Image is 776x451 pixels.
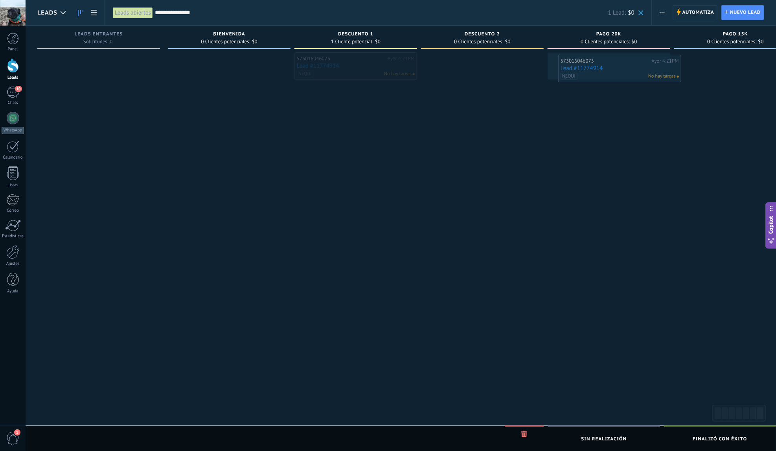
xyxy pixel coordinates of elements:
[454,39,503,44] span: 0 Clientes potenciales:
[338,31,373,37] span: DESCUENTO 1
[2,127,24,134] div: WhatsApp
[560,73,577,80] span: NEQUI
[2,47,24,52] div: Panel
[15,86,22,92] span: 10
[2,289,24,294] div: Ayuda
[331,39,373,44] span: 1 Cliente potencial:
[652,58,679,64] div: Ayer 4:21PM
[581,39,630,44] span: 0 Clientes potenciales:
[723,31,748,37] span: PAGO 15K
[682,6,714,20] span: Automatiza
[721,5,764,20] a: Nuevo lead
[552,31,666,38] div: PAGO 20K
[608,9,626,17] span: 1 Lead:
[561,58,650,64] div: 573016046073
[298,31,413,38] div: DESCUENTO 1
[561,65,679,72] a: Lead #11774914
[297,55,386,62] div: 573016046073
[2,208,24,213] div: Correo
[201,39,250,44] span: 0 Clientes potenciales:
[673,5,718,20] a: Automatiza
[505,39,511,44] span: $0
[707,39,756,44] span: 0 Clientes potenciales:
[41,31,156,38] div: Leads Entrantes
[74,5,87,20] a: Leads
[388,55,415,62] div: Ayer 4:21PM
[384,70,412,78] span: No hay tareas
[425,31,540,38] div: DESCUENTO 2
[758,39,764,44] span: $0
[2,234,24,239] div: Estadísticas
[413,73,415,75] span: No hay nada asignado
[213,31,245,37] span: BIENVENIDA
[83,39,112,44] span: Solicitudes: 0
[656,5,668,20] button: Más
[14,429,20,436] span: 1
[297,63,415,69] a: Lead #11774914
[632,39,637,44] span: $0
[2,183,24,188] div: Listas
[375,39,381,44] span: $0
[677,76,679,78] span: No hay nada asignado
[730,6,761,20] span: Nuevo lead
[628,9,634,17] span: $0
[296,70,314,78] span: NEQUI
[596,31,622,37] span: PAGO 20K
[648,73,676,80] span: No hay tareas
[87,5,101,20] a: Lista
[113,7,153,18] div: Leads abiertos
[37,9,57,17] span: Leads
[252,39,257,44] span: $0
[767,216,775,234] span: Copilot
[75,31,123,37] span: Leads Entrantes
[465,31,500,37] span: DESCUENTO 2
[2,155,24,160] div: Calendario
[172,31,287,38] div: BIENVENIDA
[2,100,24,105] div: Chats
[2,75,24,80] div: Leads
[2,261,24,266] div: Ajustes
